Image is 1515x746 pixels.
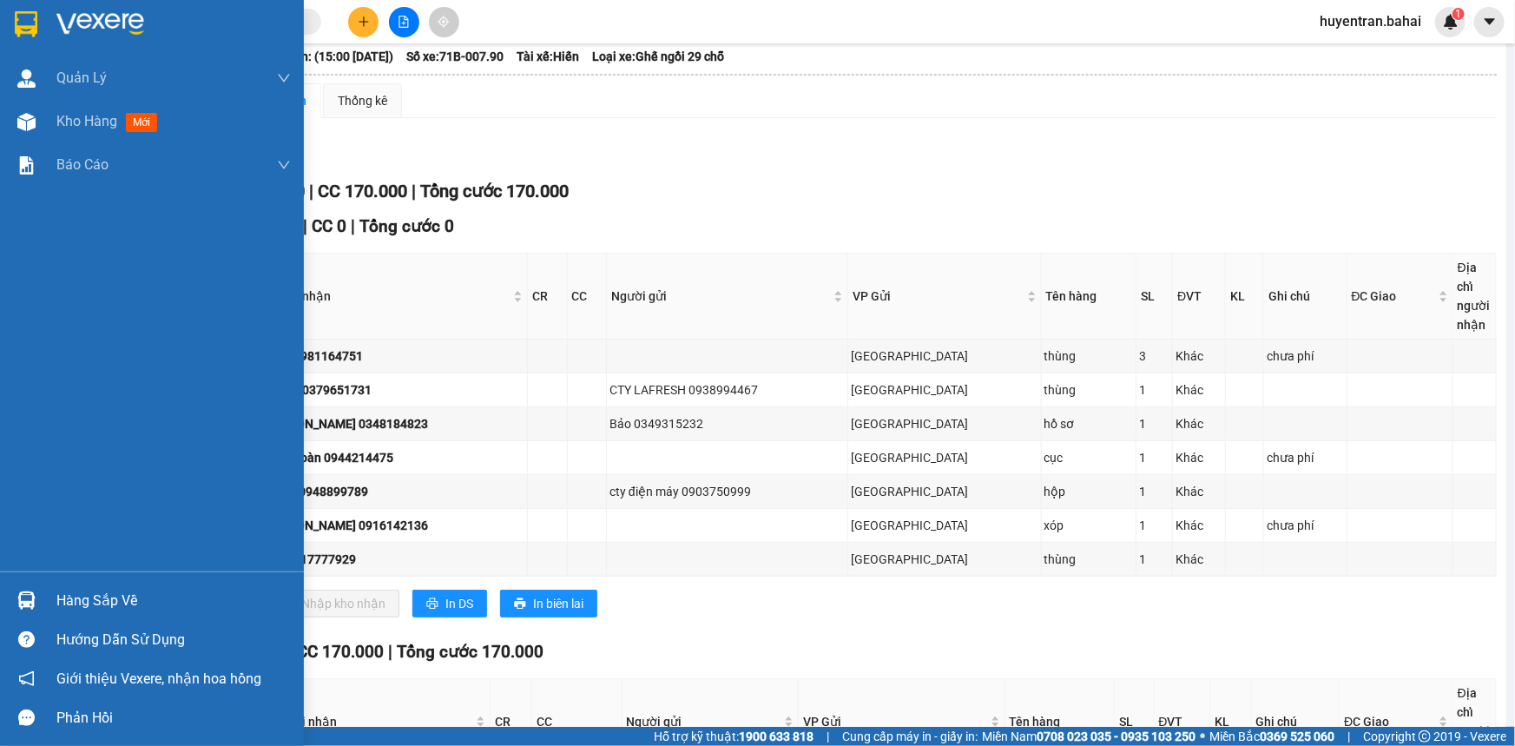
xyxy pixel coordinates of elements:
[420,181,569,201] span: Tổng cước 170.000
[848,407,1041,441] td: Sài Gòn
[438,16,450,28] span: aim
[358,16,370,28] span: plus
[56,113,117,129] span: Kho hàng
[263,347,524,366] div: nhân 0981164751
[1226,254,1264,340] th: KL
[348,7,379,37] button: plus
[514,597,526,611] span: printer
[56,627,291,653] div: Hướng dẫn sử dụng
[1139,414,1169,433] div: 1
[15,11,37,37] img: logo-vxr
[263,550,524,569] div: Duy 0917777929
[1452,8,1465,20] sup: 1
[853,287,1023,306] span: VP Gửi
[272,712,472,731] span: Người nhận
[517,47,579,66] span: Tài xế: Hiến
[568,254,607,340] th: CC
[609,414,845,433] div: Bảo 0349315232
[848,475,1041,509] td: Sài Gòn
[851,414,1037,433] div: [GEOGRAPHIC_DATA]
[17,113,36,131] img: warehouse-icon
[268,590,399,617] button: downloadNhập kho nhận
[1474,7,1505,37] button: caret-down
[1044,414,1134,433] div: hồ sơ
[739,729,813,743] strong: 1900 633 818
[1306,10,1435,32] span: huyentran.bahai
[1176,448,1222,467] div: Khác
[1267,347,1343,366] div: chưa phí
[318,181,407,201] span: CC 170.000
[277,71,291,85] span: down
[1139,550,1169,569] div: 1
[609,380,845,399] div: CTY LAFRESH 0938994467
[592,47,724,66] span: Loại xe: Ghế ngồi 29 chỗ
[263,414,524,433] div: [PERSON_NAME] 0348184823
[1044,516,1134,535] div: xóp
[388,642,392,662] span: |
[827,727,829,746] span: |
[1136,254,1173,340] th: SL
[1139,516,1169,535] div: 1
[1260,729,1334,743] strong: 0369 525 060
[1482,14,1498,30] span: caret-down
[297,642,384,662] span: CC 170.000
[982,727,1196,746] span: Miền Nam
[309,181,313,201] span: |
[851,380,1037,399] div: [GEOGRAPHIC_DATA]
[1347,727,1350,746] span: |
[848,373,1041,407] td: Sài Gòn
[1044,482,1134,501] div: hộp
[533,594,583,613] span: In biên lai
[1139,347,1169,366] div: 3
[303,216,307,236] span: |
[851,482,1037,501] div: [GEOGRAPHIC_DATA]
[528,254,567,340] th: CR
[803,712,986,731] span: VP Gửi
[351,216,355,236] span: |
[1176,516,1222,535] div: Khác
[1209,727,1334,746] span: Miền Bắc
[17,156,36,175] img: solution-icon
[1042,254,1137,340] th: Tên hàng
[412,590,487,617] button: printerIn DS
[263,380,524,399] div: hưởng 0379651731
[851,550,1037,569] div: [GEOGRAPHIC_DATA]
[56,668,261,690] span: Giới thiệu Vexere, nhận hoa hồng
[18,670,35,687] span: notification
[445,594,473,613] span: In DS
[1139,482,1169,501] div: 1
[56,705,291,731] div: Phản hồi
[627,712,781,731] span: Người gửi
[1176,347,1222,366] div: Khác
[654,727,813,746] span: Hỗ trợ kỹ thuật:
[1267,516,1343,535] div: chưa phí
[1037,729,1196,743] strong: 0708 023 035 - 0935 103 250
[359,216,454,236] span: Tổng cước 0
[18,631,35,648] span: question-circle
[389,7,419,37] button: file-add
[56,67,107,89] span: Quản Lý
[1139,380,1169,399] div: 1
[1443,14,1459,30] img: icon-new-feature
[265,287,510,306] span: Người nhận
[1267,448,1343,467] div: chưa phí
[426,597,438,611] span: printer
[312,216,346,236] span: CC 0
[848,340,1041,373] td: Sài Gòn
[1264,254,1347,340] th: Ghi chú
[611,287,830,306] span: Người gửi
[1044,448,1134,467] div: cục
[1419,730,1431,743] span: copyright
[1176,380,1222,399] div: Khác
[56,588,291,614] div: Hàng sắp về
[851,448,1037,467] div: [GEOGRAPHIC_DATA]
[338,91,387,110] div: Thống kê
[848,509,1041,543] td: Sài Gòn
[429,7,459,37] button: aim
[500,590,597,617] button: printerIn biên lai
[1200,733,1205,740] span: ⚪️
[1044,347,1134,366] div: thùng
[126,113,157,132] span: mới
[1044,380,1134,399] div: thùng
[277,158,291,172] span: down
